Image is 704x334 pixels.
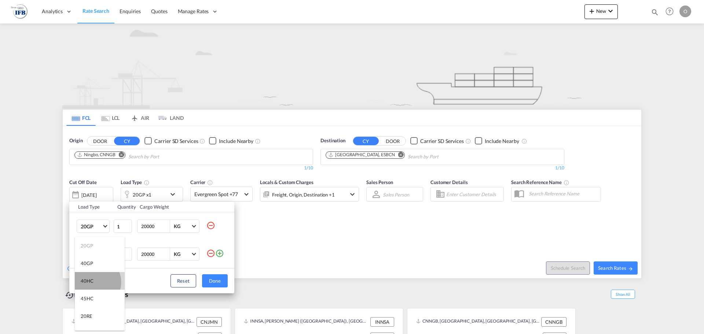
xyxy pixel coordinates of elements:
div: 40GP [81,260,93,267]
div: 40HC [81,278,93,284]
div: 20GP [81,242,93,249]
div: 20RE [81,313,92,319]
div: 45HC [81,295,93,302]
